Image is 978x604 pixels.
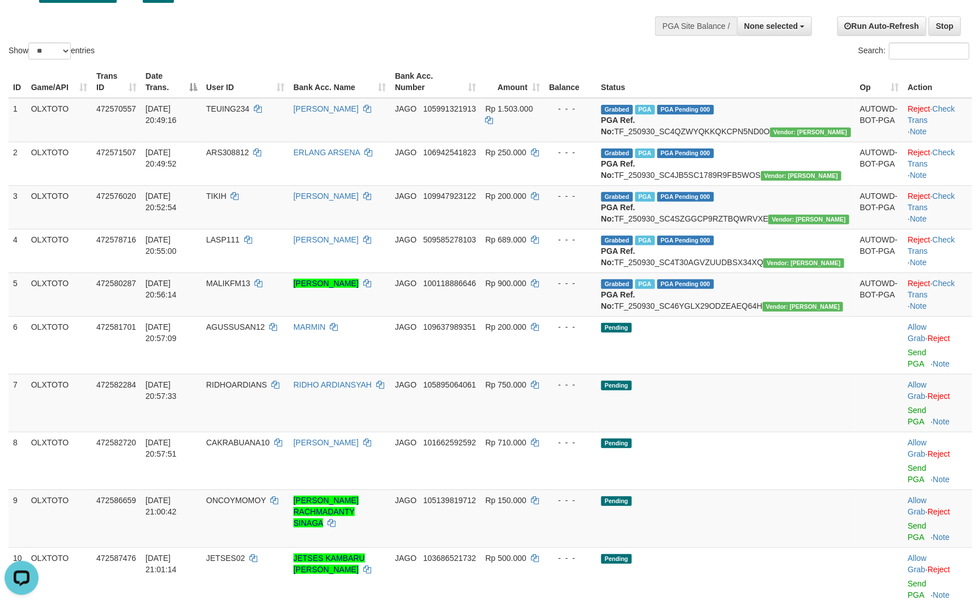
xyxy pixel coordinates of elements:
span: Pending [601,323,632,333]
a: Allow Grab [908,380,926,401]
span: PGA Pending [657,279,714,289]
span: Copy 109637989351 to clipboard [423,322,476,331]
span: LASP111 [206,235,240,244]
td: · · [903,273,972,316]
a: MARMIN [294,322,326,331]
span: [DATE] 20:52:54 [146,192,177,212]
div: - - - [549,278,592,289]
td: · [903,316,972,374]
span: Marked by aubjanuari [635,279,655,289]
b: PGA Ref. No: [601,290,635,310]
a: Note [933,417,950,426]
span: Grabbed [601,236,633,245]
a: [PERSON_NAME] [294,192,359,201]
span: ARS308812 [206,148,249,157]
a: Send PGA [908,348,926,368]
span: Grabbed [601,192,633,202]
td: 5 [8,273,27,316]
span: Pending [601,381,632,390]
a: Note [910,258,927,267]
span: · [908,380,928,401]
td: AUTOWD-BOT-PGA [856,229,904,273]
span: JAGO [395,322,416,331]
td: OLXTOTO [27,316,92,374]
th: Balance [545,66,597,98]
span: PGA Pending [657,105,714,114]
a: Run Auto-Refresh [837,16,926,36]
th: Bank Acc. Name: activate to sort column ascending [289,66,390,98]
div: - - - [549,437,592,448]
b: PGA Ref. No: [601,116,635,136]
span: Rp 200.000 [486,192,526,201]
th: User ID: activate to sort column ascending [202,66,289,98]
td: 6 [8,316,27,374]
span: Marked by aubjanuari [635,192,655,202]
a: [PERSON_NAME] [294,438,359,447]
td: · · [903,142,972,185]
th: ID [8,66,27,98]
a: Check Trans [908,235,955,256]
td: · [903,490,972,547]
span: MALIKFM13 [206,279,250,288]
th: Bank Acc. Number: activate to sort column ascending [390,66,481,98]
span: [DATE] 20:49:16 [146,104,177,125]
span: Copy 105895064061 to clipboard [423,380,476,389]
span: Rp 689.000 [486,235,526,244]
a: Note [910,214,927,223]
span: Pending [601,439,632,448]
span: AGUSSUSAN12 [206,322,265,331]
a: Reject [908,104,930,113]
td: OLXTOTO [27,432,92,490]
a: Note [933,475,950,484]
div: - - - [549,147,592,158]
span: 472582720 [96,438,136,447]
td: · · [903,98,972,142]
td: AUTOWD-BOT-PGA [856,185,904,229]
span: [DATE] 20:49:52 [146,148,177,168]
span: Pending [601,554,632,564]
a: Allow Grab [908,438,926,458]
a: Reject [908,279,930,288]
td: · [903,374,972,432]
td: 1 [8,98,27,142]
a: Reject [908,192,930,201]
a: [PERSON_NAME] RACHMADANTY SINAGA [294,496,359,528]
span: Copy 106942541823 to clipboard [423,148,476,157]
span: PGA Pending [657,148,714,158]
span: [DATE] 20:57:09 [146,322,177,343]
span: Rp 1.503.000 [486,104,533,113]
span: Copy 109947923122 to clipboard [423,192,476,201]
a: Reject [908,235,930,244]
span: Rp 500.000 [486,554,526,563]
a: Note [910,301,927,310]
span: PGA Pending [657,192,714,202]
span: [DATE] 20:55:00 [146,235,177,256]
b: PGA Ref. No: [601,203,635,223]
span: Grabbed [601,105,633,114]
span: TEUING234 [206,104,249,113]
div: - - - [549,190,592,202]
span: · [908,322,928,343]
div: - - - [549,321,592,333]
a: Stop [929,16,961,36]
a: Reject [928,565,950,574]
td: TF_250930_SC4QZWYQKKQKCPN5ND0O [597,98,856,142]
a: Allow Grab [908,496,926,516]
td: · · [903,185,972,229]
span: [DATE] 20:57:51 [146,438,177,458]
button: None selected [737,16,813,36]
span: JAGO [395,279,416,288]
span: 472580287 [96,279,136,288]
td: TF_250930_SC4T30AGVZUUDBSX34XQ [597,229,856,273]
a: Send PGA [908,579,926,599]
a: ERLANG ARSENA [294,148,360,157]
span: 472581701 [96,322,136,331]
span: 472571507 [96,148,136,157]
span: None selected [745,22,798,31]
span: Rp 250.000 [486,148,526,157]
a: JETSES KAMBARU [PERSON_NAME] [294,554,365,574]
a: Check Trans [908,104,955,125]
div: - - - [549,103,592,114]
span: Copy 101662592592 to clipboard [423,438,476,447]
input: Search: [889,42,970,59]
